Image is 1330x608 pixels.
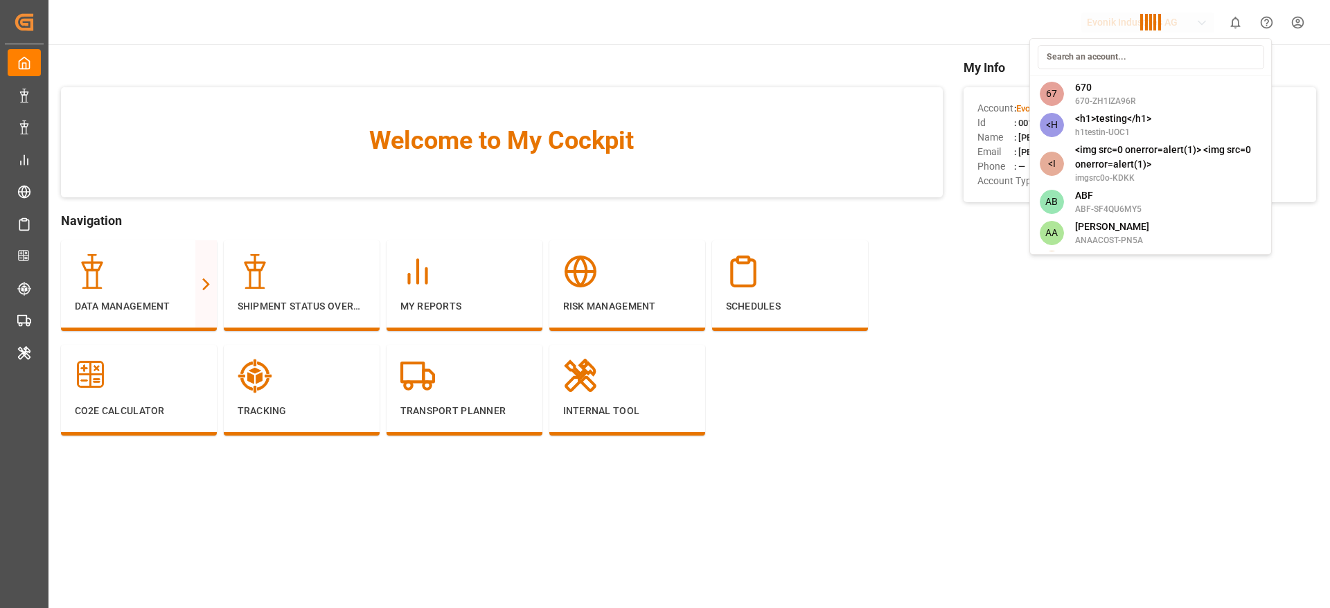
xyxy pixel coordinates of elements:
[563,404,691,418] p: Internal Tool
[977,116,1014,130] span: Id
[1220,7,1251,38] button: show 0 new notifications
[400,299,529,314] p: My Reports
[977,101,1014,116] span: Account
[61,211,943,230] span: Navigation
[977,145,1014,159] span: Email
[563,299,691,314] p: Risk Management
[89,122,915,159] span: Welcome to My Cockpit
[1014,118,1106,128] span: : 0011t000013eqN2AAI
[1014,103,1099,114] span: :
[1014,161,1025,172] span: : —
[1014,147,1231,157] span: : [PERSON_NAME][EMAIL_ADDRESS][DOMAIN_NAME]
[964,58,1316,77] span: My Info
[977,174,1036,188] span: Account Type
[1038,45,1264,69] input: Search an account...
[1014,132,1087,143] span: : [PERSON_NAME]
[238,404,366,418] p: Tracking
[977,130,1014,145] span: Name
[400,404,529,418] p: Transport Planner
[1016,103,1099,114] span: Evonik Industries AG
[75,299,203,314] p: Data Management
[726,299,854,314] p: Schedules
[238,299,366,314] p: Shipment Status Overview
[977,159,1014,174] span: Phone
[1251,7,1282,38] button: Help Center
[75,404,203,418] p: CO2e Calculator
